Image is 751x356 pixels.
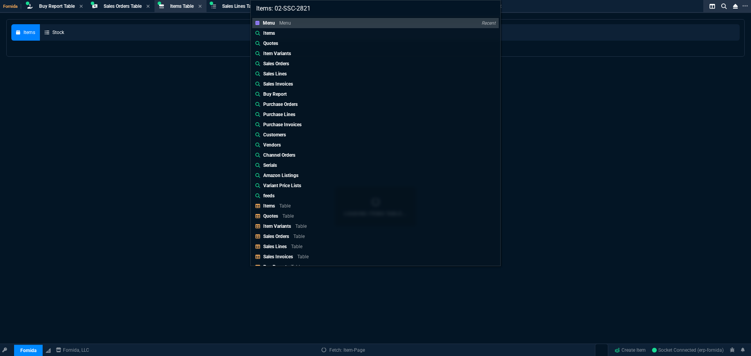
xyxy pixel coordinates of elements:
p: Serials [263,162,277,169]
p: Menu [263,20,275,26]
p: Sales Lines [263,70,287,77]
p: Item Variants [263,224,291,229]
p: Table [295,224,307,229]
p: Amazon Listings [263,172,298,179]
p: Buy Report [263,264,287,270]
span: Socket Connected (erp-fornida) [652,347,724,353]
p: Sales Lines [263,244,287,249]
p: Channel Orders [263,152,295,159]
a: Create Item [611,344,649,356]
p: Sales Invoices [263,81,293,88]
p: Items [263,30,275,37]
p: Table [291,244,302,249]
p: Menu [279,20,291,26]
p: feeds [263,192,275,199]
p: Item Variants [263,50,291,57]
a: Fetch: Item-Page [322,347,365,354]
p: Sales Orders [263,60,289,67]
p: Sales Orders [263,234,289,239]
p: Recent [482,20,496,26]
p: Purchase Orders [263,101,298,108]
p: Quotes [263,213,278,219]
p: Quotes [263,40,278,47]
p: Table [293,234,305,239]
p: Vendors [263,141,281,148]
p: Table [279,203,291,209]
p: Purchase Lines [263,111,295,118]
a: B6AEdxECiUmyDIRyAABT [652,347,724,354]
input: Search... [251,0,500,16]
p: Variant Price Lists [263,182,301,189]
p: Customers [263,131,286,138]
p: Purchase Invoices [263,121,302,128]
p: Table [297,254,309,259]
p: Table [282,213,294,219]
p: Buy Report [263,91,287,98]
p: Items [263,203,275,209]
a: msbcCompanyName [54,347,92,354]
p: Table [291,264,302,270]
p: Sales Invoices [263,254,293,259]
